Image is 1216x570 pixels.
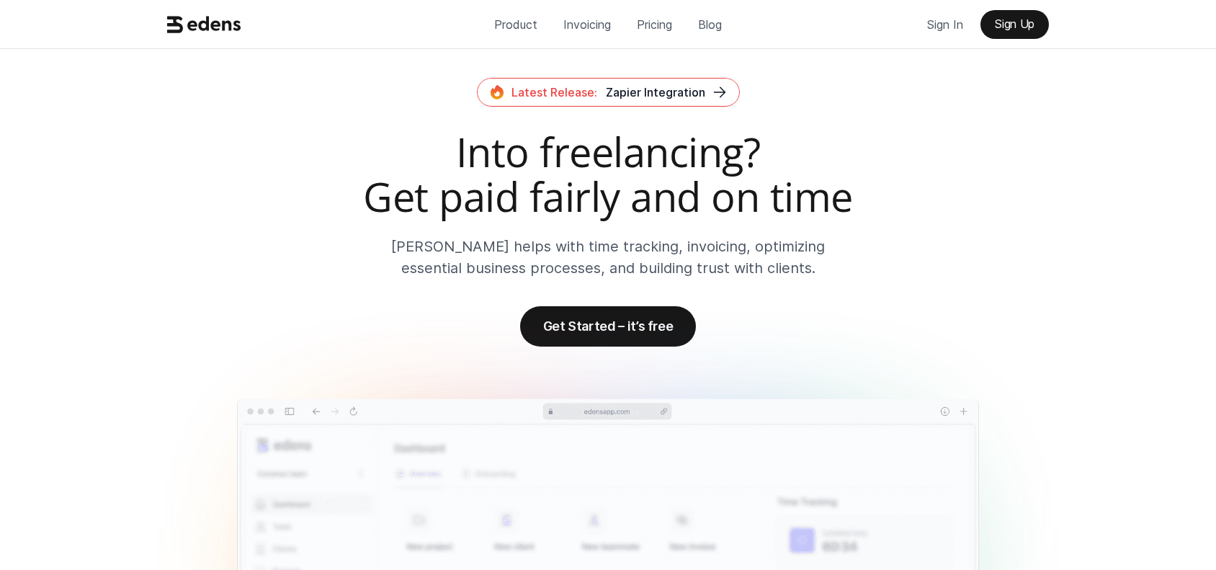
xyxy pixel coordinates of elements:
p: Invoicing [563,14,611,35]
p: Product [494,14,537,35]
a: Sign Up [980,10,1049,39]
span: Zapier Integration [606,85,705,99]
a: Sign In [916,10,975,39]
a: Blog [687,10,733,39]
p: Get Started – it’s free [543,319,674,334]
a: Get Started – it’s free [520,306,697,347]
h2: Into freelancing? Get paid fairly and on time [161,130,1055,218]
p: [PERSON_NAME] helps with time tracking, invoicing, optimizing essential business processes, and b... [364,236,853,279]
p: Sign In [927,14,963,35]
p: Sign Up [995,17,1034,31]
a: Product [483,10,549,39]
p: Pricing [637,14,672,35]
a: Invoicing [552,10,622,39]
span: Latest Release: [511,85,597,99]
a: Pricing [625,10,684,39]
p: Blog [698,14,722,35]
a: Latest Release:Zapier Integration [477,78,740,107]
